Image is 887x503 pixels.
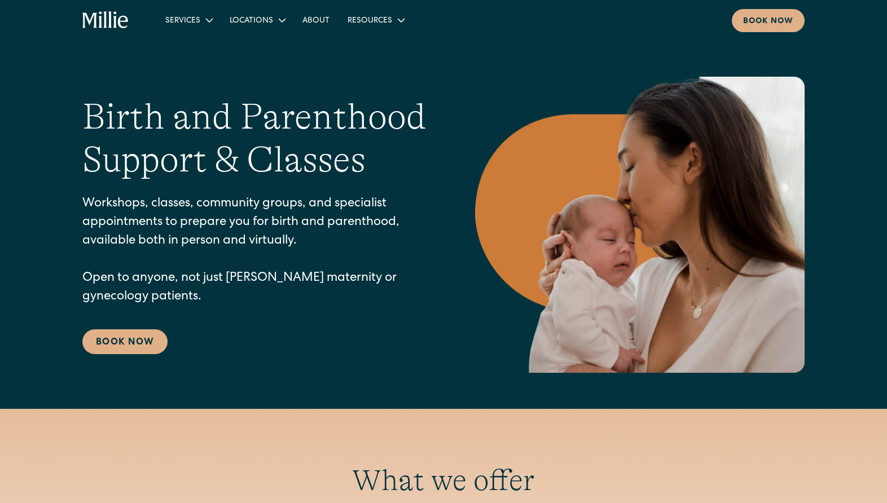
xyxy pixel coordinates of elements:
[165,15,200,27] div: Services
[82,95,430,182] h1: Birth and Parenthood Support & Classes
[293,11,339,29] a: About
[82,329,168,354] a: Book Now
[743,16,793,28] div: Book now
[82,195,430,307] p: Workshops, classes, community groups, and specialist appointments to prepare you for birth and pa...
[221,11,293,29] div: Locations
[475,77,805,373] img: Mother kissing her newborn on the forehead, capturing a peaceful moment of love and connection in...
[732,9,805,32] a: Book now
[156,11,221,29] div: Services
[82,463,805,498] h2: What we offer
[230,15,273,27] div: Locations
[339,11,412,29] div: Resources
[82,11,129,29] a: home
[348,15,392,27] div: Resources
